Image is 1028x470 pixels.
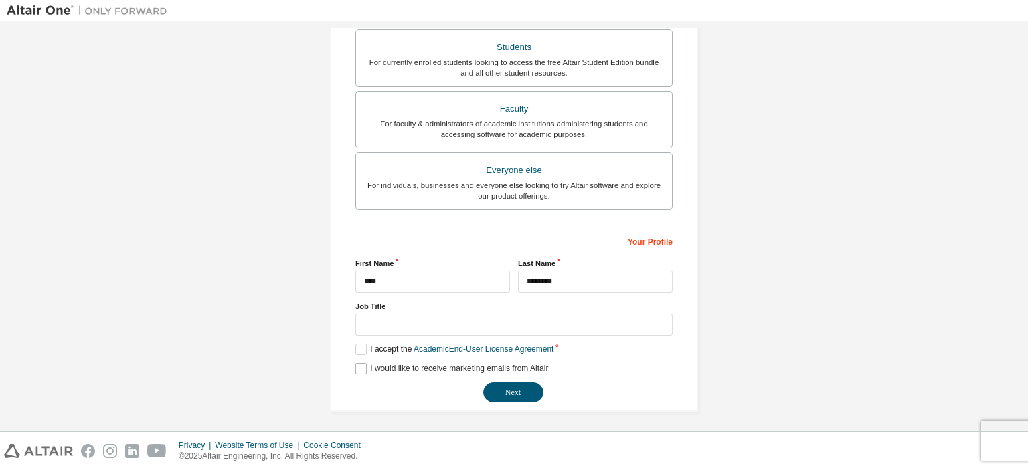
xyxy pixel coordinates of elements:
[103,444,117,458] img: instagram.svg
[355,363,548,374] label: I would like to receive marketing emails from Altair
[364,38,664,57] div: Students
[355,230,673,251] div: Your Profile
[414,344,553,354] a: Academic End-User License Agreement
[483,382,543,402] button: Next
[364,57,664,78] div: For currently enrolled students looking to access the free Altair Student Edition bundle and all ...
[4,444,73,458] img: altair_logo.svg
[81,444,95,458] img: facebook.svg
[215,440,303,451] div: Website Terms of Use
[125,444,139,458] img: linkedin.svg
[179,440,215,451] div: Privacy
[355,258,510,269] label: First Name
[518,258,673,269] label: Last Name
[364,118,664,140] div: For faculty & administrators of academic institutions administering students and accessing softwa...
[355,344,553,355] label: I accept the
[364,180,664,201] div: For individuals, businesses and everyone else looking to try Altair software and explore our prod...
[364,100,664,118] div: Faculty
[179,451,369,462] p: © 2025 Altair Engineering, Inc. All Rights Reserved.
[364,161,664,180] div: Everyone else
[147,444,167,458] img: youtube.svg
[7,4,174,17] img: Altair One
[355,301,673,312] label: Job Title
[303,440,368,451] div: Cookie Consent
